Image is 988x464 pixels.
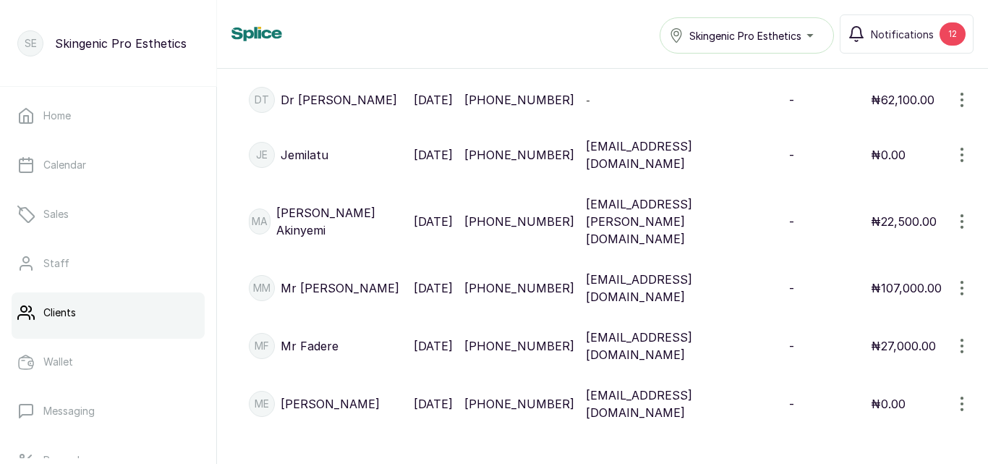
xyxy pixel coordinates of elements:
p: MA [252,214,268,229]
a: Wallet [12,342,205,382]
p: [DATE] [414,146,453,164]
p: [EMAIL_ADDRESS][DOMAIN_NAME] [586,387,778,421]
p: [DATE] [414,91,453,109]
p: Clients [43,305,76,320]
p: [DATE] [414,337,453,355]
p: Jemilatu [281,146,328,164]
p: Home [43,109,71,123]
p: ₦27,000.00 [871,337,936,355]
p: ₦22,500.00 [871,213,937,230]
p: [DATE] [414,213,453,230]
p: Wallet [43,355,73,369]
p: DT [255,93,269,107]
p: SE [25,36,37,51]
p: [PERSON_NAME] Akinyemi [276,204,402,239]
span: Skingenic Pro Esthetics [689,28,801,43]
a: Messaging [12,391,205,431]
p: Skingenic Pro Esthetics [55,35,187,52]
p: [PHONE_NUMBER] [464,146,574,164]
span: - [586,94,590,106]
p: Mr Fadere [281,337,338,355]
p: [PHONE_NUMBER] [464,213,574,230]
p: ₦107,000.00 [871,279,942,297]
a: Clients [12,292,205,333]
span: Notifications [871,27,934,42]
p: MM [253,281,271,295]
a: Home [12,96,205,136]
div: 12 [940,22,966,46]
p: [PHONE_NUMBER] [464,91,574,109]
p: [PHONE_NUMBER] [464,395,574,413]
p: Sales [43,207,69,222]
p: - [789,213,794,230]
p: MF [255,339,269,353]
a: Sales [12,194,205,235]
p: Dr [PERSON_NAME] [281,91,397,109]
button: Skingenic Pro Esthetics [660,17,834,54]
a: Calendar [12,145,205,185]
p: - [789,91,794,109]
p: Staff [43,256,69,271]
p: Calendar [43,158,86,172]
p: ₦0.00 [871,395,906,413]
p: [PHONE_NUMBER] [464,279,574,297]
p: Me [255,397,269,411]
a: Staff [12,243,205,284]
p: - [789,146,794,164]
p: - [789,337,794,355]
button: Notifications12 [840,14,974,54]
p: [PHONE_NUMBER] [464,337,574,355]
p: [EMAIL_ADDRESS][DOMAIN_NAME] [586,329,778,363]
p: [DATE] [414,395,453,413]
p: [EMAIL_ADDRESS][DOMAIN_NAME] [586,138,778,172]
p: Mr [PERSON_NAME] [281,279,399,297]
p: Je [256,148,268,162]
p: [PERSON_NAME] [281,395,380,413]
p: [DATE] [414,279,453,297]
p: - [789,395,794,413]
p: [EMAIL_ADDRESS][PERSON_NAME][DOMAIN_NAME] [586,195,778,248]
p: ₦62,100.00 [871,91,934,109]
p: - [789,279,794,297]
p: ₦0.00 [871,146,906,164]
p: Messaging [43,404,95,418]
p: [EMAIL_ADDRESS][DOMAIN_NAME] [586,271,778,305]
